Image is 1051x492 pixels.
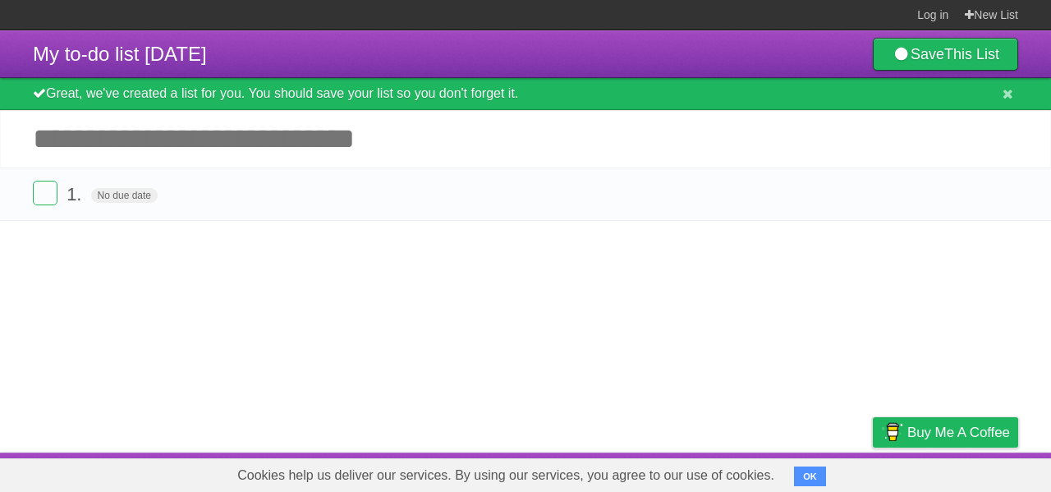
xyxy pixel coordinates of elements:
a: SaveThis List [873,38,1018,71]
a: Buy me a coffee [873,417,1018,448]
img: Buy me a coffee [881,418,903,446]
a: Terms [796,457,832,488]
button: OK [794,467,826,486]
a: Suggest a feature [915,457,1018,488]
a: About [654,457,689,488]
span: No due date [91,188,158,203]
span: 1. [67,184,85,205]
a: Developers [709,457,775,488]
span: Cookies help us deliver our services. By using our services, you agree to our use of cookies. [221,459,791,492]
span: My to-do list [DATE] [33,43,207,65]
a: Privacy [851,457,894,488]
span: Buy me a coffee [907,418,1010,447]
label: Done [33,181,57,205]
b: This List [944,46,999,62]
